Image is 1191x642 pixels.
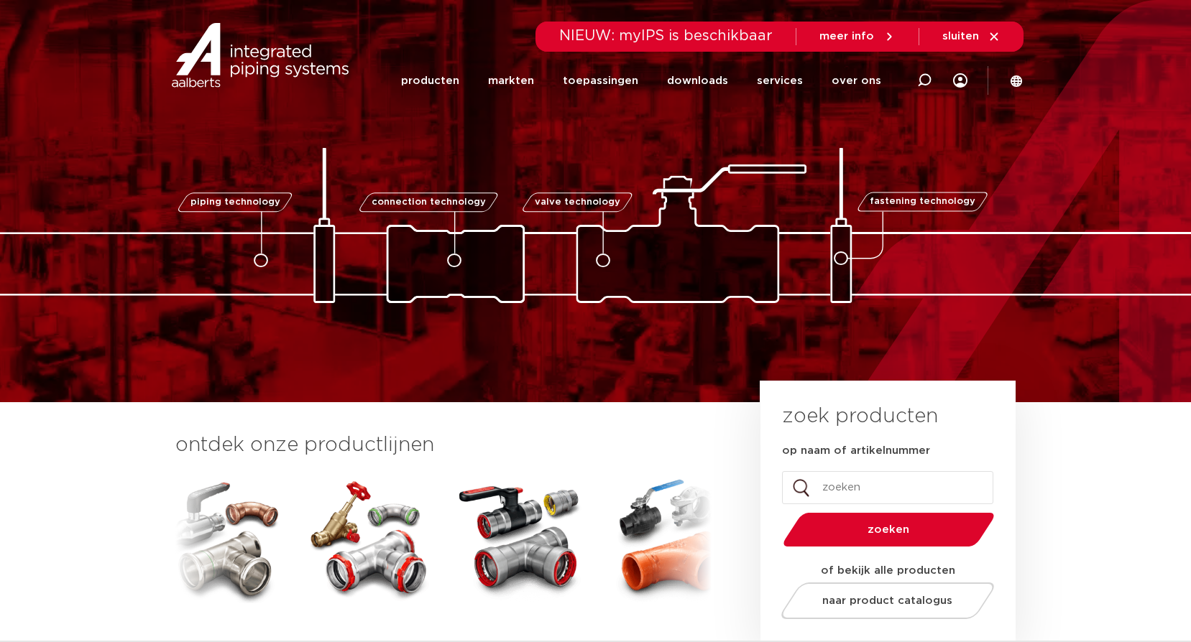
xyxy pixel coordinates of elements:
span: fastening technology [870,197,975,207]
a: over ons [832,53,881,108]
span: meer info [819,31,874,42]
a: meer info [819,30,896,43]
span: connection technology [371,197,485,207]
span: valve technology [535,197,620,207]
a: services [757,53,803,108]
span: sluiten [942,31,979,42]
span: piping technology [190,197,280,207]
label: op naam of artikelnummer [782,444,930,458]
strong: of bekijk alle producten [821,565,955,576]
h3: zoek producten [782,402,938,431]
a: markten [488,53,534,108]
button: zoeken [777,511,1000,548]
span: naar product catalogus [822,595,952,606]
input: zoeken [782,471,993,504]
a: sluiten [942,30,1001,43]
a: naar product catalogus [777,582,998,619]
div: my IPS [953,52,967,109]
nav: Menu [401,53,881,108]
a: toepassingen [563,53,638,108]
span: NIEUW: myIPS is beschikbaar [559,29,773,43]
h3: ontdek onze productlijnen [175,431,712,460]
a: producten [401,53,459,108]
span: zoeken [820,524,957,535]
a: downloads [667,53,728,108]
